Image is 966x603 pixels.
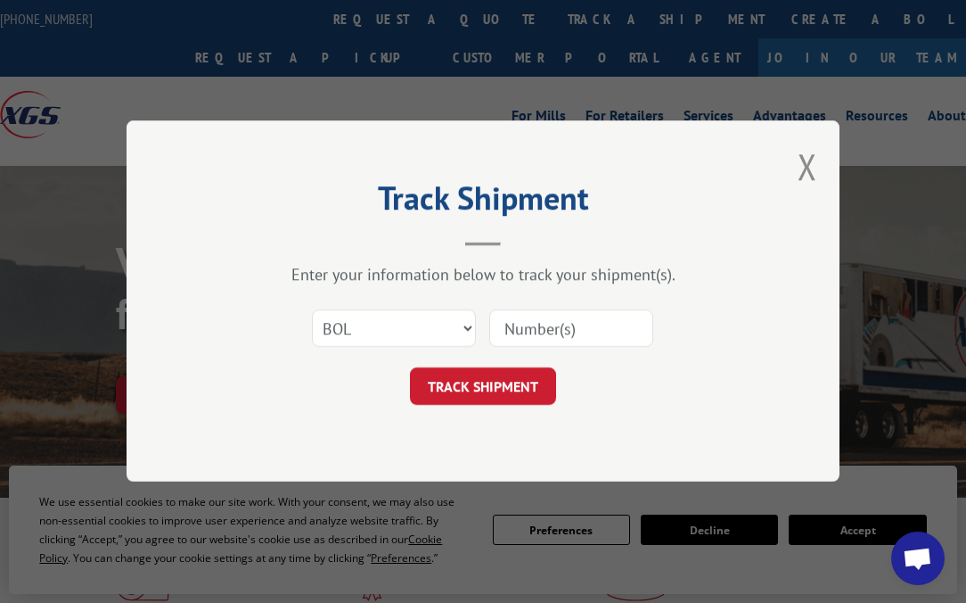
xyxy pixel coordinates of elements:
[216,265,750,285] div: Enter your information below to track your shipment(s).
[410,368,556,406] button: TRACK SHIPMENT
[216,186,750,219] h2: Track Shipment
[891,532,945,585] div: Open chat
[489,310,653,348] input: Number(s)
[798,143,817,190] button: Close modal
